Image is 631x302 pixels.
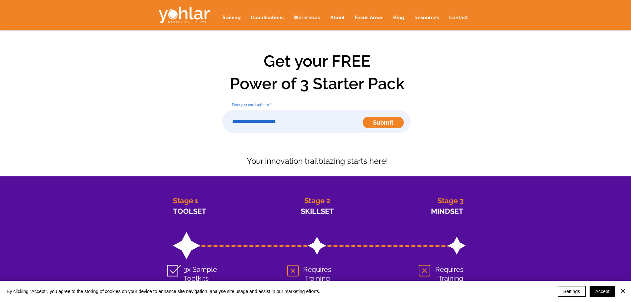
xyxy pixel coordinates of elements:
a: Blog [388,10,409,26]
p: Contact [446,10,471,26]
p: About [327,10,348,26]
p: Resources [411,10,442,26]
span: Stage 1 [173,196,198,205]
span: MINDSET [431,207,463,215]
a: Training [217,10,246,26]
span: Requires Training [303,265,331,282]
button: Accept [590,286,615,297]
div: Resources [409,10,444,26]
span: Get your FREE Power of 3 Starter Pack [230,52,404,93]
p: Focus Areas [351,10,387,26]
img: Yohlar - Strive to Thrive logo [159,7,210,23]
p: Qualifications [247,10,287,26]
span: SKILLSET [301,207,334,215]
button: Settings [558,286,586,297]
a: Workshops [289,10,325,26]
a: Contact [444,10,473,26]
span: Your innovation trailblazing starts here! [247,156,388,166]
label: Enter your email address [222,103,411,107]
div: Focus Areas [350,10,388,26]
a: About [325,10,350,26]
p: Training [218,10,244,26]
nav: Site [217,10,473,26]
img: Close [619,287,627,295]
span: By clicking “Accept”, you agree to the storing of cookies on your device to enhance site navigati... [7,288,320,294]
button: Close [619,286,627,297]
span: Submit [373,118,394,127]
span: TOOLSET [173,207,206,215]
p: Blog [390,10,408,26]
span: Requires Training [435,265,463,282]
span: 3x Sample Toolkits Provided [184,265,217,292]
span: Stage 2 [304,196,330,205]
button: Submit [363,117,404,128]
span: Stage 3 [438,196,463,205]
p: Workshops [290,10,323,26]
a: Qualifications [246,10,289,26]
